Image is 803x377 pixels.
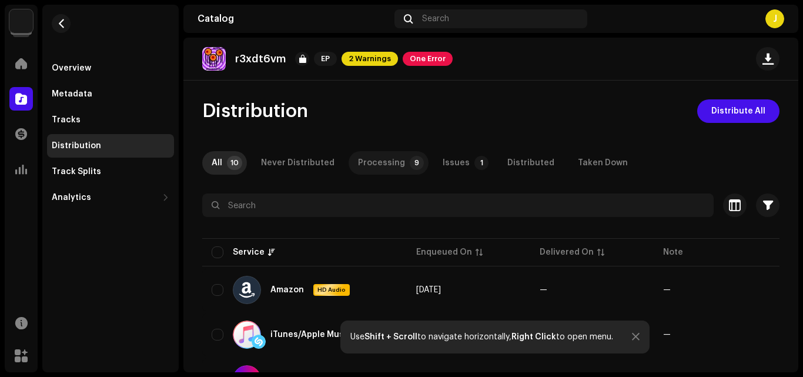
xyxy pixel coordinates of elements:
strong: Right Click [511,333,556,341]
span: Oct 8, 2025 [416,286,441,294]
div: iTunes/Apple Music [270,331,352,339]
img: bb549e82-3f54-41b5-8d74-ce06bd45c366 [9,9,33,33]
img: abf65341-195d-405d-9d4c-3e9125fdd95d [202,47,226,71]
span: 2 Warnings [342,52,398,66]
div: Never Distributed [261,151,334,175]
re-m-nav-item: Distribution [47,134,174,158]
div: Track Splits [52,167,101,176]
div: Distribution [52,141,101,151]
input: Search [202,193,714,217]
re-m-nav-item: Track Splits [47,160,174,184]
div: Processing [358,151,405,175]
div: Catalog [198,14,390,24]
div: Metadata [52,89,92,99]
re-m-nav-item: Metadata [47,82,174,106]
div: J [765,9,784,28]
span: Search [422,14,449,24]
div: Taken Down [578,151,628,175]
div: Delivered On [540,246,594,258]
span: — [540,286,547,294]
span: Distribute All [711,99,765,123]
span: EP [314,52,337,66]
div: Overview [52,64,91,73]
re-m-nav-item: Tracks [47,108,174,132]
span: Distribution [202,99,308,123]
p-badge: 9 [410,156,424,170]
p-badge: 1 [474,156,489,170]
div: Analytics [52,193,91,202]
p: r3xdt6vm [235,53,286,65]
div: Amazon [270,286,304,294]
re-a-table-badge: — [663,331,671,339]
re-m-nav-item: Overview [47,56,174,80]
div: All [212,151,222,175]
div: Service [233,246,265,258]
div: Distributed [507,151,554,175]
div: Enqueued On [416,246,472,258]
button: Distribute All [697,99,779,123]
p-badge: 10 [227,156,242,170]
strong: Shift + Scroll [364,333,417,341]
span: HD Audio [314,286,349,294]
re-a-table-badge: — [663,286,671,294]
div: Tracks [52,115,81,125]
div: Use to navigate horizontally, to open menu. [350,332,613,342]
re-m-nav-dropdown: Analytics [47,186,174,209]
span: One Error [403,52,453,66]
div: Issues [443,151,470,175]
